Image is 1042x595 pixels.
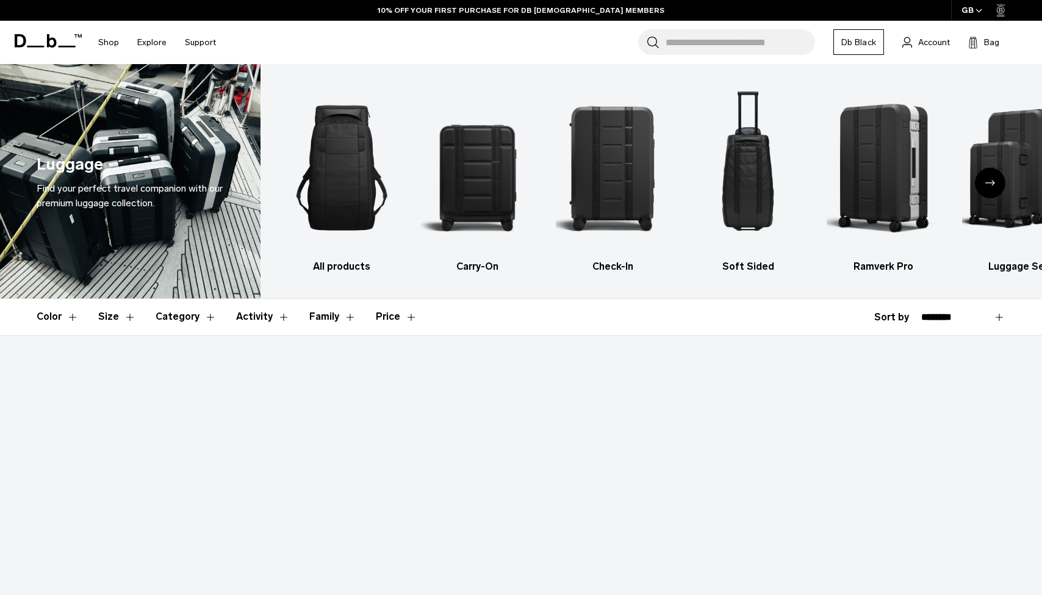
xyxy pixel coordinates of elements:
img: Db [420,82,534,253]
span: Find your perfect travel companion with our premium luggage collection. [37,182,223,209]
button: Toggle Filter [98,299,136,334]
span: Bag [984,36,999,49]
li: 1 / 6 [285,82,399,274]
img: Db [691,82,805,253]
button: Toggle Filter [156,299,217,334]
a: 10% OFF YOUR FIRST PURCHASE FOR DB [DEMOGRAPHIC_DATA] MEMBERS [378,5,664,16]
h1: Luggage [37,152,103,177]
a: Db Check-In [556,82,670,274]
a: Db Ramverk Pro [827,82,941,274]
a: Shop [98,21,119,64]
img: Db [556,82,670,253]
button: Toggle Filter [37,299,79,334]
h3: All products [285,259,399,274]
img: Db [827,82,941,253]
button: Toggle Price [376,299,417,334]
a: Db All products [285,82,399,274]
h3: Ramverk Pro [827,259,941,274]
h3: Soft Sided [691,259,805,274]
li: 2 / 6 [420,82,534,274]
a: Support [185,21,216,64]
button: Bag [968,35,999,49]
div: Next slide [975,168,1005,198]
a: Explore [137,21,167,64]
nav: Main Navigation [89,21,225,64]
a: Db Carry-On [420,82,534,274]
span: Account [918,36,950,49]
li: 3 / 6 [556,82,670,274]
img: Db [285,82,399,253]
h3: Check-In [556,259,670,274]
h3: Carry-On [420,259,534,274]
button: Toggle Filter [236,299,290,334]
a: Db Black [833,29,884,55]
li: 5 / 6 [827,82,941,274]
button: Toggle Filter [309,299,356,334]
a: Db Soft Sided [691,82,805,274]
li: 4 / 6 [691,82,805,274]
a: Account [902,35,950,49]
